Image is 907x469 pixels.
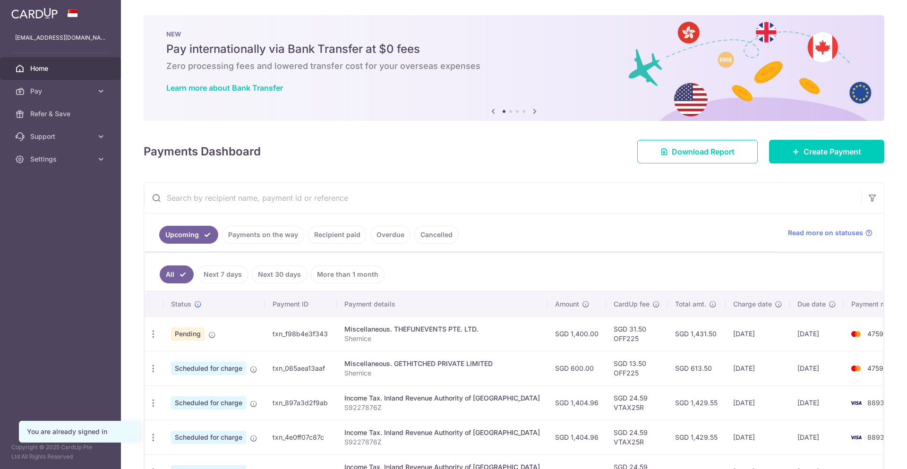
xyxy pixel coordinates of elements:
[344,368,540,378] p: Shernice
[606,420,667,454] td: SGD 24.59 VTAX25R
[867,330,883,338] span: 4759
[166,83,283,93] a: Learn more about Bank Transfer
[265,351,337,385] td: txn_065aea13aaf
[797,299,826,309] span: Due date
[667,351,726,385] td: SGD 613.50
[847,328,865,340] img: Bank Card
[166,60,862,72] h6: Zero processing fees and lowered transfer cost for your overseas expenses
[788,228,863,238] span: Read more on statuses
[344,324,540,334] div: Miscellaneous. THEFUNEVENTS PTE. LTD.
[30,132,93,141] span: Support
[548,316,606,351] td: SGD 1,400.00
[166,30,862,38] p: NEW
[30,86,93,96] span: Pay
[847,363,865,374] img: Bank Card
[614,299,650,309] span: CardUp fee
[30,109,93,119] span: Refer & Save
[160,265,194,283] a: All
[726,351,790,385] td: [DATE]
[344,403,540,412] p: S9227876Z
[265,420,337,454] td: txn_4e0ff07c87c
[171,431,246,444] span: Scheduled for charge
[27,427,132,436] div: You are already signed in
[308,226,367,244] a: Recipient paid
[555,299,579,309] span: Amount
[265,316,337,351] td: txn_f98b4e3f343
[675,299,706,309] span: Total amt.
[15,33,106,43] p: [EMAIL_ADDRESS][DOMAIN_NAME]
[788,228,873,238] a: Read more on statuses
[637,140,758,163] a: Download Report
[265,292,337,316] th: Payment ID
[370,226,411,244] a: Overdue
[606,351,667,385] td: SGD 13.50 OFF225
[344,428,540,437] div: Income Tax. Inland Revenue Authority of [GEOGRAPHIC_DATA]
[847,397,865,409] img: Bank Card
[667,316,726,351] td: SGD 1,431.50
[726,385,790,420] td: [DATE]
[726,420,790,454] td: [DATE]
[847,432,865,443] img: Bank Card
[222,226,304,244] a: Payments on the way
[30,154,93,164] span: Settings
[344,437,540,447] p: S9227876Z
[548,420,606,454] td: SGD 1,404.96
[733,299,772,309] span: Charge date
[726,316,790,351] td: [DATE]
[311,265,385,283] a: More than 1 month
[606,385,667,420] td: SGD 24.59 VTAX25R
[144,143,261,160] h4: Payments Dashboard
[159,226,218,244] a: Upcoming
[790,351,844,385] td: [DATE]
[867,433,884,441] span: 8893
[144,15,884,121] img: Bank transfer banner
[344,334,540,343] p: Shernice
[414,226,459,244] a: Cancelled
[667,420,726,454] td: SGD 1,429.55
[804,146,861,157] span: Create Payment
[867,364,883,372] span: 4759
[171,299,191,309] span: Status
[265,385,337,420] td: txn_897a3d2f9ab
[790,316,844,351] td: [DATE]
[548,385,606,420] td: SGD 1,404.96
[672,146,735,157] span: Download Report
[30,64,93,73] span: Home
[166,42,862,57] h5: Pay internationally via Bank Transfer at $0 fees
[606,316,667,351] td: SGD 31.50 OFF225
[337,292,548,316] th: Payment details
[144,183,861,213] input: Search by recipient name, payment id or reference
[867,399,884,407] span: 8893
[769,140,884,163] a: Create Payment
[667,385,726,420] td: SGD 1,429.55
[548,351,606,385] td: SGD 600.00
[171,362,246,375] span: Scheduled for charge
[790,385,844,420] td: [DATE]
[197,265,248,283] a: Next 7 days
[344,359,540,368] div: Miscellaneous. GETHITCHED PRIVATE LIMITED
[11,8,58,19] img: CardUp
[252,265,307,283] a: Next 30 days
[790,420,844,454] td: [DATE]
[344,393,540,403] div: Income Tax. Inland Revenue Authority of [GEOGRAPHIC_DATA]
[171,327,205,341] span: Pending
[171,396,246,409] span: Scheduled for charge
